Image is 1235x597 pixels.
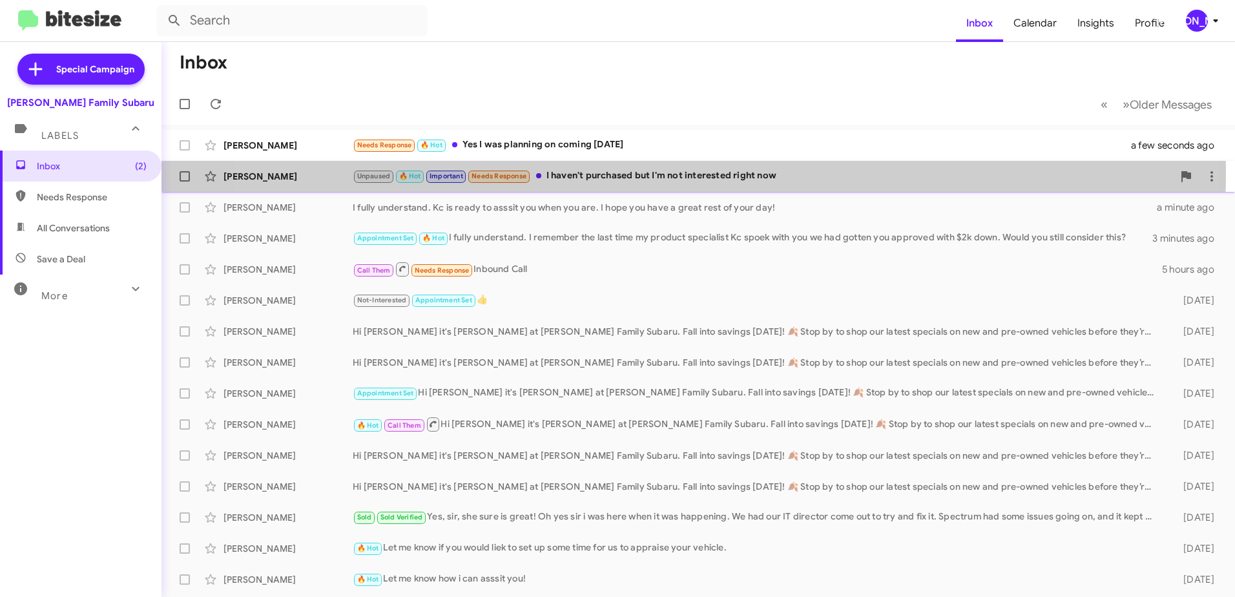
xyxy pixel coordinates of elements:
[357,421,379,430] span: 🔥 Hot
[223,542,353,555] div: [PERSON_NAME]
[37,160,147,173] span: Inbox
[422,234,444,242] span: 🔥 Hot
[353,510,1163,525] div: Yes, sir, she sure is great! Oh yes sir i was here when it was happening. We had our IT director ...
[1157,201,1225,214] div: a minute ago
[388,421,421,430] span: Call Them
[1003,5,1067,42] a: Calendar
[353,572,1163,587] div: Let me know how i can asssit you!
[357,234,414,242] span: Appointment Set
[223,139,353,152] div: [PERSON_NAME]
[1163,294,1225,307] div: [DATE]
[1130,98,1212,112] span: Older Messages
[1123,96,1130,112] span: »
[223,170,353,183] div: [PERSON_NAME]
[223,573,353,586] div: [PERSON_NAME]
[399,172,421,180] span: 🔥 Hot
[1163,511,1225,524] div: [DATE]
[353,356,1163,369] div: Hi [PERSON_NAME] it's [PERSON_NAME] at [PERSON_NAME] Family Subaru. Fall into savings [DATE]! 🍂 S...
[1163,325,1225,338] div: [DATE]
[223,449,353,462] div: [PERSON_NAME]
[353,386,1163,401] div: Hi [PERSON_NAME] it's [PERSON_NAME] at [PERSON_NAME] Family Subaru. Fall into savings [DATE]! 🍂 S...
[1186,10,1208,32] div: [PERSON_NAME]
[223,263,353,276] div: [PERSON_NAME]
[1162,263,1225,276] div: 5 hours ago
[223,387,353,400] div: [PERSON_NAME]
[1163,449,1225,462] div: [DATE]
[7,96,154,109] div: [PERSON_NAME] Family Subaru
[1152,232,1225,245] div: 3 minutes ago
[415,266,470,275] span: Needs Response
[37,191,147,204] span: Needs Response
[353,261,1162,277] div: Inbound Call
[353,449,1163,462] div: Hi [PERSON_NAME] it's [PERSON_NAME] at [PERSON_NAME] Family Subaru. Fall into savings [DATE]! 🍂 S...
[1163,480,1225,493] div: [DATE]
[1125,5,1175,42] a: Profile
[41,290,68,302] span: More
[223,232,353,245] div: [PERSON_NAME]
[223,325,353,338] div: [PERSON_NAME]
[37,253,85,266] span: Save a Deal
[357,296,407,304] span: Not-Interested
[353,416,1163,432] div: Hi [PERSON_NAME] it's [PERSON_NAME] at [PERSON_NAME] Family Subaru. Fall into savings [DATE]! 🍂 S...
[1163,418,1225,431] div: [DATE]
[1163,356,1225,369] div: [DATE]
[1115,91,1219,118] button: Next
[1093,91,1116,118] button: Previous
[353,293,1163,308] div: 👍
[357,575,379,583] span: 🔥 Hot
[1175,10,1221,32] button: [PERSON_NAME]
[472,172,526,180] span: Needs Response
[223,201,353,214] div: [PERSON_NAME]
[357,513,372,521] span: Sold
[430,172,463,180] span: Important
[17,54,145,85] a: Special Campaign
[1163,387,1225,400] div: [DATE]
[1101,96,1108,112] span: «
[353,201,1157,214] div: I fully understand. Kc is ready to asssit you when you are. I hope you have a great rest of your ...
[1094,91,1219,118] nav: Page navigation example
[223,418,353,431] div: [PERSON_NAME]
[1163,573,1225,586] div: [DATE]
[357,141,412,149] span: Needs Response
[353,231,1152,246] div: I fully understand. I remember the last time my product specialist Kc spoek with you we had gotte...
[156,5,428,36] input: Search
[415,296,472,304] span: Appointment Set
[353,480,1163,493] div: Hi [PERSON_NAME] it's [PERSON_NAME] at [PERSON_NAME] Family Subaru. Fall into savings [DATE]! 🍂 S...
[223,511,353,524] div: [PERSON_NAME]
[180,52,227,73] h1: Inbox
[357,266,391,275] span: Call Them
[223,356,353,369] div: [PERSON_NAME]
[956,5,1003,42] a: Inbox
[380,513,423,521] span: Sold Verified
[41,130,79,141] span: Labels
[357,172,391,180] span: Unpaused
[1163,542,1225,555] div: [DATE]
[353,138,1147,152] div: Yes I was planning on coming [DATE]
[135,160,147,173] span: (2)
[1067,5,1125,42] a: Insights
[353,325,1163,338] div: Hi [PERSON_NAME] it's [PERSON_NAME] at [PERSON_NAME] Family Subaru. Fall into savings [DATE]! 🍂 S...
[1147,139,1225,152] div: a few seconds ago
[357,389,414,397] span: Appointment Set
[420,141,442,149] span: 🔥 Hot
[56,63,134,76] span: Special Campaign
[357,544,379,552] span: 🔥 Hot
[223,294,353,307] div: [PERSON_NAME]
[353,169,1173,183] div: I haven't purchased but I'm not interested right now
[37,222,110,235] span: All Conversations
[223,480,353,493] div: [PERSON_NAME]
[353,541,1163,556] div: Let me know if you would liek to set up some time for us to appraise your vehicle.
